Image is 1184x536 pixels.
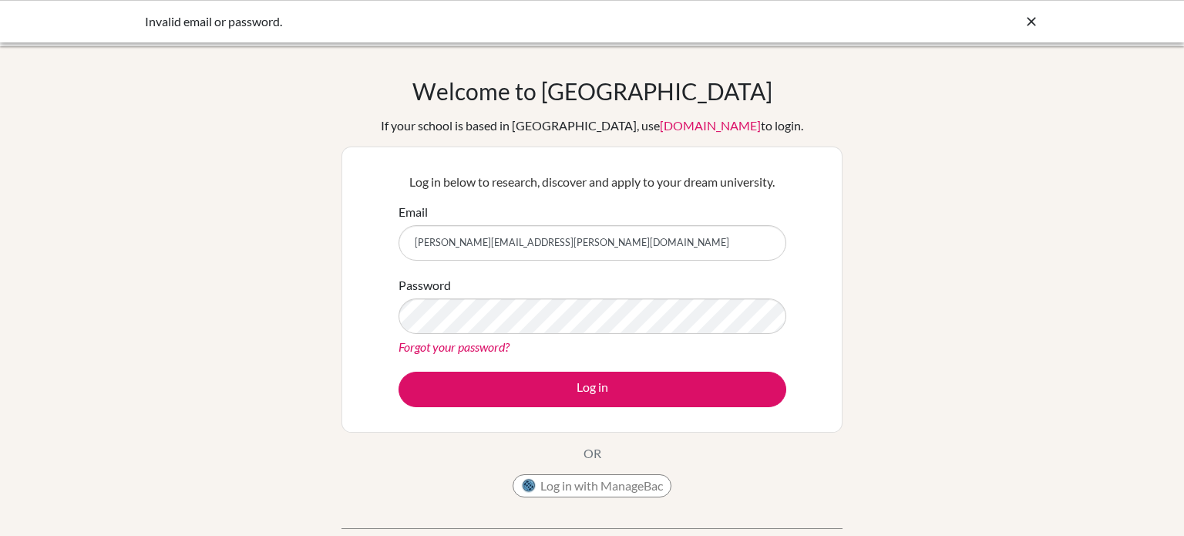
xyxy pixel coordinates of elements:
[399,372,786,407] button: Log in
[399,339,510,354] a: Forgot your password?
[399,276,451,295] label: Password
[660,118,761,133] a: [DOMAIN_NAME]
[513,474,671,497] button: Log in with ManageBac
[145,12,808,31] div: Invalid email or password.
[412,77,772,105] h1: Welcome to [GEOGRAPHIC_DATA]
[399,203,428,221] label: Email
[584,444,601,463] p: OR
[399,173,786,191] p: Log in below to research, discover and apply to your dream university.
[381,116,803,135] div: If your school is based in [GEOGRAPHIC_DATA], use to login.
